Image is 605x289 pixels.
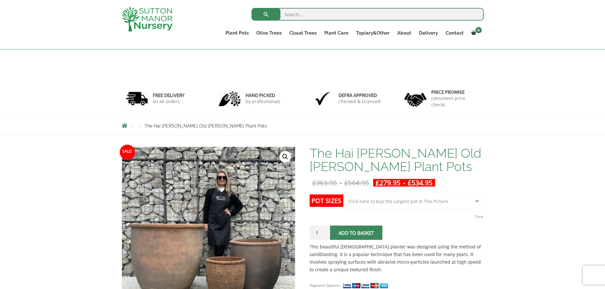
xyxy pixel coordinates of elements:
img: 2.jpg [218,90,241,107]
h1: The Hai [PERSON_NAME] Old [PERSON_NAME] Plant Pots [310,147,483,173]
span: Sale! [120,145,135,160]
a: About [393,29,415,37]
bdi: 279.95 [376,178,400,187]
p: consistent price checks [431,95,480,108]
img: 3.jpg [312,90,334,107]
nav: Breadcrumbs [122,123,484,128]
strong: This beautiful [DEMOGRAPHIC_DATA] planter was designed using the method of sandblasting. It is a ... [310,244,481,273]
a: Olive Trees [252,29,286,37]
p: checked & Licensed [339,98,380,105]
img: logo [122,6,172,31]
bdi: 363.95 [312,178,337,187]
del: - [310,179,372,187]
span: 0 [475,27,482,33]
p: on all orders [153,98,185,105]
span: £ [344,178,348,187]
a: Plant Pots [222,29,252,37]
span: The Hai [PERSON_NAME] Old [PERSON_NAME] Plant Pots [145,123,267,128]
button: Add to basket [330,226,382,240]
label: Pot Sizes [310,194,343,207]
h6: hand picked [245,93,280,98]
h6: FREE DELIVERY [153,93,185,98]
bdi: 534.95 [408,178,433,187]
small: Payment Options: [310,283,340,288]
bdi: 564.95 [344,178,369,187]
h6: Defra approved [339,93,380,98]
h6: Price promise [431,89,480,95]
span: £ [376,178,380,187]
a: Cloud Trees [286,29,320,37]
a: Delivery [415,29,442,37]
ins: - [373,179,435,187]
input: Search... [252,8,484,21]
img: payment supported [343,282,390,289]
img: 4.jpg [404,89,427,108]
a: Clear options [475,212,484,221]
a: Topiary&Other [352,29,393,37]
a: Plant Care [320,29,352,37]
span: £ [408,178,412,187]
img: 1.jpg [126,90,148,107]
a: View full-screen image gallery [279,151,291,162]
p: by professionals [245,98,280,105]
span: £ [312,178,316,187]
input: Product quantity [310,226,329,240]
a: Contact [442,29,467,37]
a: 0 [467,29,484,37]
